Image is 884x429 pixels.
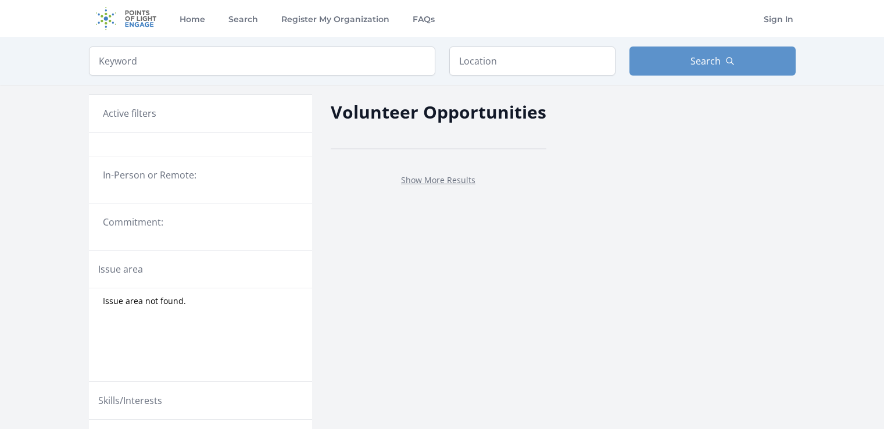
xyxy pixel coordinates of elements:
legend: Issue area [98,262,143,276]
span: Issue area not found. [103,295,186,307]
legend: In-Person or Remote: [103,168,298,182]
legend: Skills/Interests [98,394,162,407]
span: Search [690,54,721,68]
input: Location [449,47,615,76]
button: Search [629,47,796,76]
h3: Active filters [103,106,156,120]
legend: Commitment: [103,215,298,229]
a: Show More Results [401,174,475,185]
h2: Volunteer Opportunities [331,99,546,125]
input: Keyword [89,47,435,76]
